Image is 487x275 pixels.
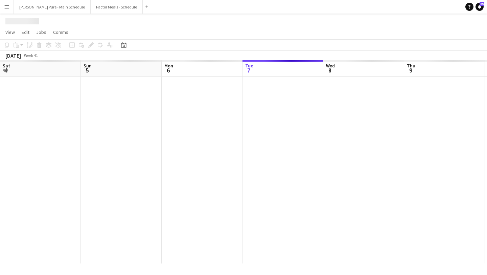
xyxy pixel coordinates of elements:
span: 7 [244,66,253,74]
span: View [5,29,15,35]
span: Sat [3,63,10,69]
button: [PERSON_NAME] Pure - Main Schedule [14,0,91,14]
span: Comms [53,29,68,35]
span: 85 [480,2,484,6]
span: Edit [22,29,29,35]
button: Factor Meals - Schedule [91,0,143,14]
span: Thu [407,63,415,69]
span: 9 [406,66,415,74]
span: Mon [164,63,173,69]
span: Sun [84,63,92,69]
div: [DATE] [5,52,21,59]
a: Comms [50,28,71,37]
span: Week 41 [22,53,39,58]
a: View [3,28,18,37]
a: Jobs [33,28,49,37]
span: 4 [2,66,10,74]
span: 5 [83,66,92,74]
span: Wed [326,63,335,69]
span: 8 [325,66,335,74]
a: 85 [476,3,484,11]
span: Tue [245,63,253,69]
span: Jobs [36,29,46,35]
a: Edit [19,28,32,37]
span: 6 [163,66,173,74]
